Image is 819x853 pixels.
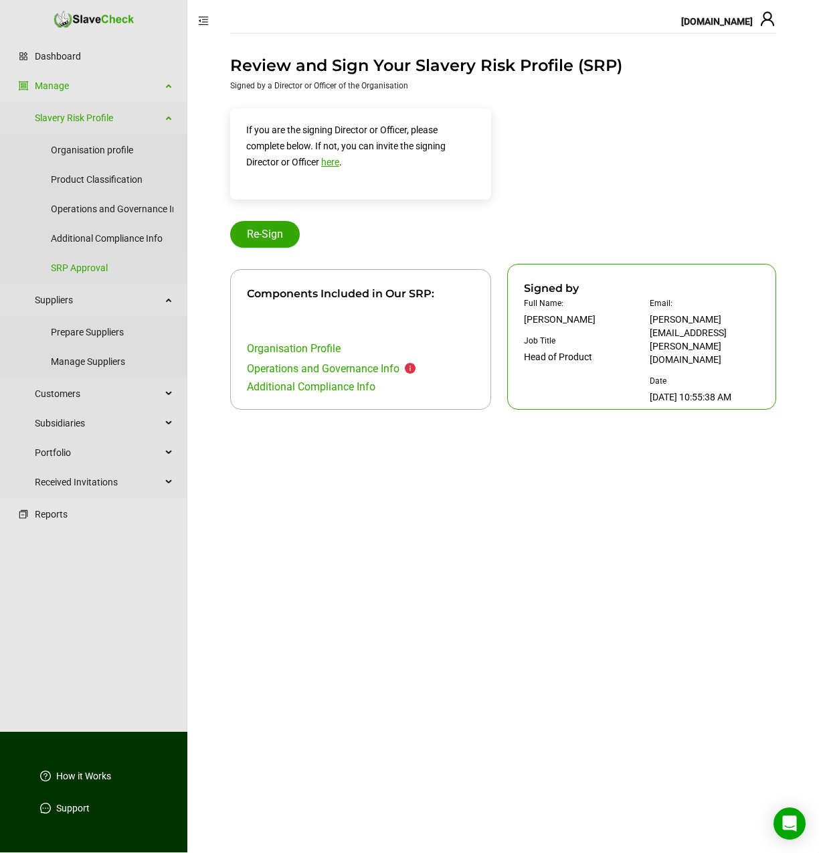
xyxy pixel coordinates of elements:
[40,803,51,813] span: message
[524,313,596,326] div: [PERSON_NAME]
[524,297,563,310] div: Full Name:
[35,410,161,437] span: Subsidiaries
[759,11,776,27] span: user
[51,254,173,281] a: SRP Approval
[56,801,90,815] a: Support
[339,157,342,167] span: .
[35,501,173,528] a: Reports
[51,348,173,375] a: Manage Suppliers
[681,16,753,27] span: [DOMAIN_NAME]
[35,72,161,99] a: Manage
[198,15,209,26] span: menu-fold
[51,137,173,163] a: Organisation profile
[230,55,776,76] div: Review and Sign Your Slavery Risk Profile (SRP)
[51,196,186,222] a: Operations and Governance Info
[230,221,300,248] button: Re-Sign
[40,771,51,781] span: question-circle
[51,319,173,345] a: Prepare Suppliers
[230,79,776,92] div: Signed by a Director or Officer of the Organisation
[650,313,759,366] div: [PERSON_NAME][EMAIL_ADDRESS][PERSON_NAME][DOMAIN_NAME]
[650,390,731,404] div: [DATE] 10:55:38 AM
[56,769,111,783] a: How it Works
[35,439,161,466] span: Portfolio
[51,166,173,193] a: Product Classification
[321,157,339,167] a: here
[650,297,672,310] div: Email:
[524,350,592,364] div: Head of Product
[650,374,731,388] div: Date
[35,380,161,407] span: Customers
[524,281,579,297] div: Signed by
[247,226,283,242] span: Re-Sign
[51,225,173,252] a: Additional Compliance Info
[35,469,161,495] span: Received Invitations
[246,125,446,167] span: If you are the signing Director or Officer, please complete below. If not, you can invite the sig...
[247,286,474,302] div: Components Included in Our SRP:
[35,104,161,131] a: Slavery Risk Profile
[35,287,161,313] span: Suppliers
[405,363,416,374] span: info-circle
[524,334,592,347] div: Job Title
[19,81,28,90] span: group
[35,43,173,70] a: Dashboard
[247,362,399,375] a: Operations and Governance Info
[247,380,375,393] a: Additional Compliance Info
[247,342,341,355] a: Organisation Profile
[773,807,806,840] div: Open Intercom Messenger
